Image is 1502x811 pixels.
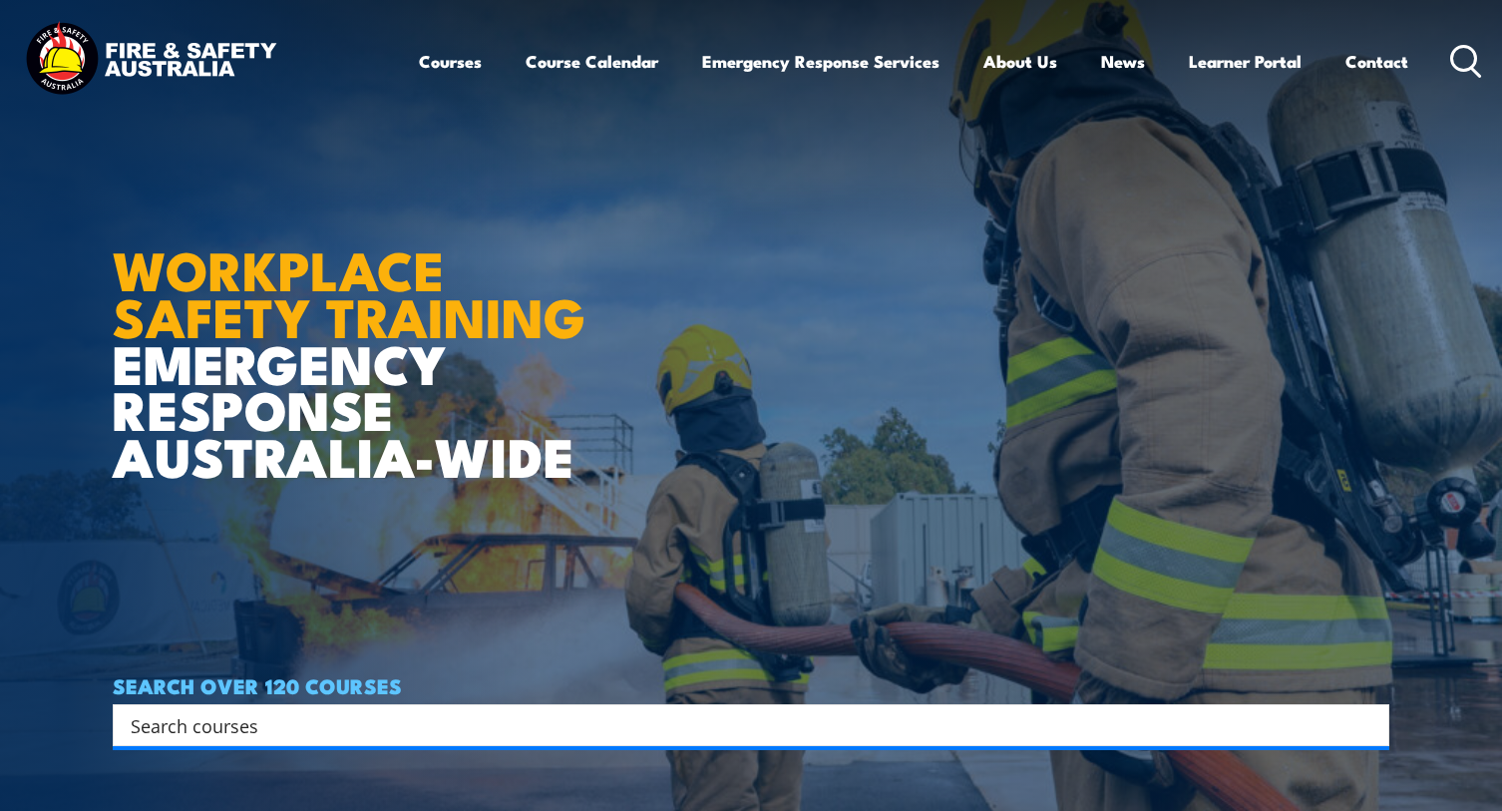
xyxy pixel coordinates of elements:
a: About Us [983,35,1057,88]
a: Courses [419,35,482,88]
a: Emergency Response Services [702,35,939,88]
strong: WORKPLACE SAFETY TRAINING [113,226,585,356]
a: Course Calendar [526,35,658,88]
a: Contact [1345,35,1408,88]
h1: EMERGENCY RESPONSE AUSTRALIA-WIDE [113,196,600,479]
a: News [1101,35,1145,88]
h4: SEARCH OVER 120 COURSES [113,674,1389,696]
button: Search magnifier button [1354,711,1382,739]
input: Search input [131,710,1345,740]
a: Learner Portal [1189,35,1302,88]
form: Search form [135,711,1349,739]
